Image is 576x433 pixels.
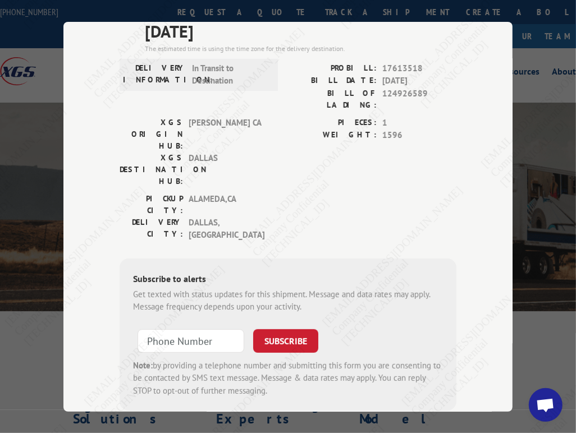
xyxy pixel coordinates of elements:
[382,62,456,75] span: 17613518
[288,129,377,142] label: WEIGHT:
[288,75,377,87] label: BILL DATE:
[123,62,186,87] label: DELIVERY INFORMATION:
[253,329,318,352] button: SUBSCRIBE
[145,18,456,43] span: [DATE]
[189,151,264,187] span: DALLAS
[529,388,563,422] div: Open chat
[120,216,183,241] label: DELIVERY CITY:
[288,62,377,75] label: PROBILL:
[138,329,244,352] input: Phone Number
[133,288,443,313] div: Get texted with status updates for this shipment. Message and data rates may apply. Message frequ...
[189,192,264,216] span: ALAMEDA , CA
[192,62,268,87] span: In Transit to Destination
[120,116,183,151] label: XGS ORIGIN HUB:
[382,75,456,87] span: [DATE]
[288,116,377,129] label: PIECES:
[382,116,456,129] span: 1
[120,151,183,187] label: XGS DESTINATION HUB:
[120,192,183,216] label: PICKUP CITY:
[145,43,456,53] div: The estimated time is using the time zone for the delivery destination.
[382,87,456,110] span: 124926589
[189,216,264,241] span: DALLAS , [GEOGRAPHIC_DATA]
[133,360,153,370] strong: Note:
[382,129,456,142] span: 1596
[189,116,264,151] span: [PERSON_NAME] CA
[133,359,443,397] div: by providing a telephone number and submitting this form you are consenting to be contacted by SM...
[133,271,443,288] div: Subscribe to alerts
[288,87,377,110] label: BILL OF LADING:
